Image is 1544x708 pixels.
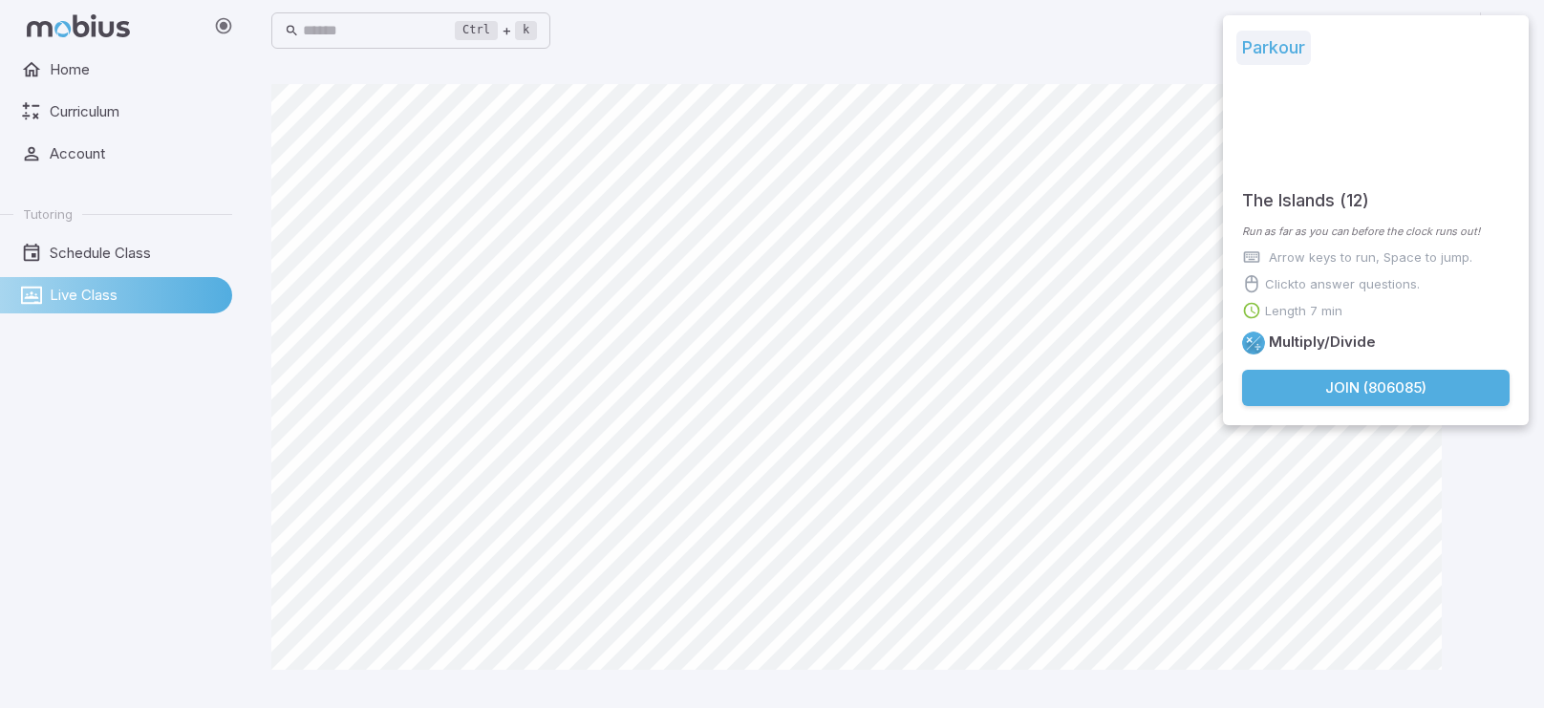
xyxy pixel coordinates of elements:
[50,59,219,80] span: Home
[50,285,219,306] span: Live Class
[1510,21,1523,39] button: close
[1404,12,1440,49] button: Fullscreen Game
[1236,31,1311,65] h5: Parkour
[1440,12,1476,49] button: Start Drawing on Questions
[1265,274,1420,293] p: Click to answer questions.
[1223,15,1529,425] div: Join Activity
[515,21,537,40] kbd: k
[50,243,219,264] span: Schedule Class
[1242,168,1369,214] h5: The Islands (12)
[23,205,73,223] span: Tutoring
[50,143,219,164] span: Account
[1265,301,1342,320] p: Length 7 min
[1242,370,1510,406] button: Join (806085)
[455,19,537,42] div: +
[1242,224,1510,240] p: Run as far as you can before the clock runs out!
[1269,247,1472,267] p: Arrow keys to run, Space to jump.
[50,101,219,122] span: Curriculum
[1242,332,1265,354] a: Multiply/Divide
[455,21,498,40] kbd: Ctrl
[1269,332,1376,353] h6: Multiply/Divide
